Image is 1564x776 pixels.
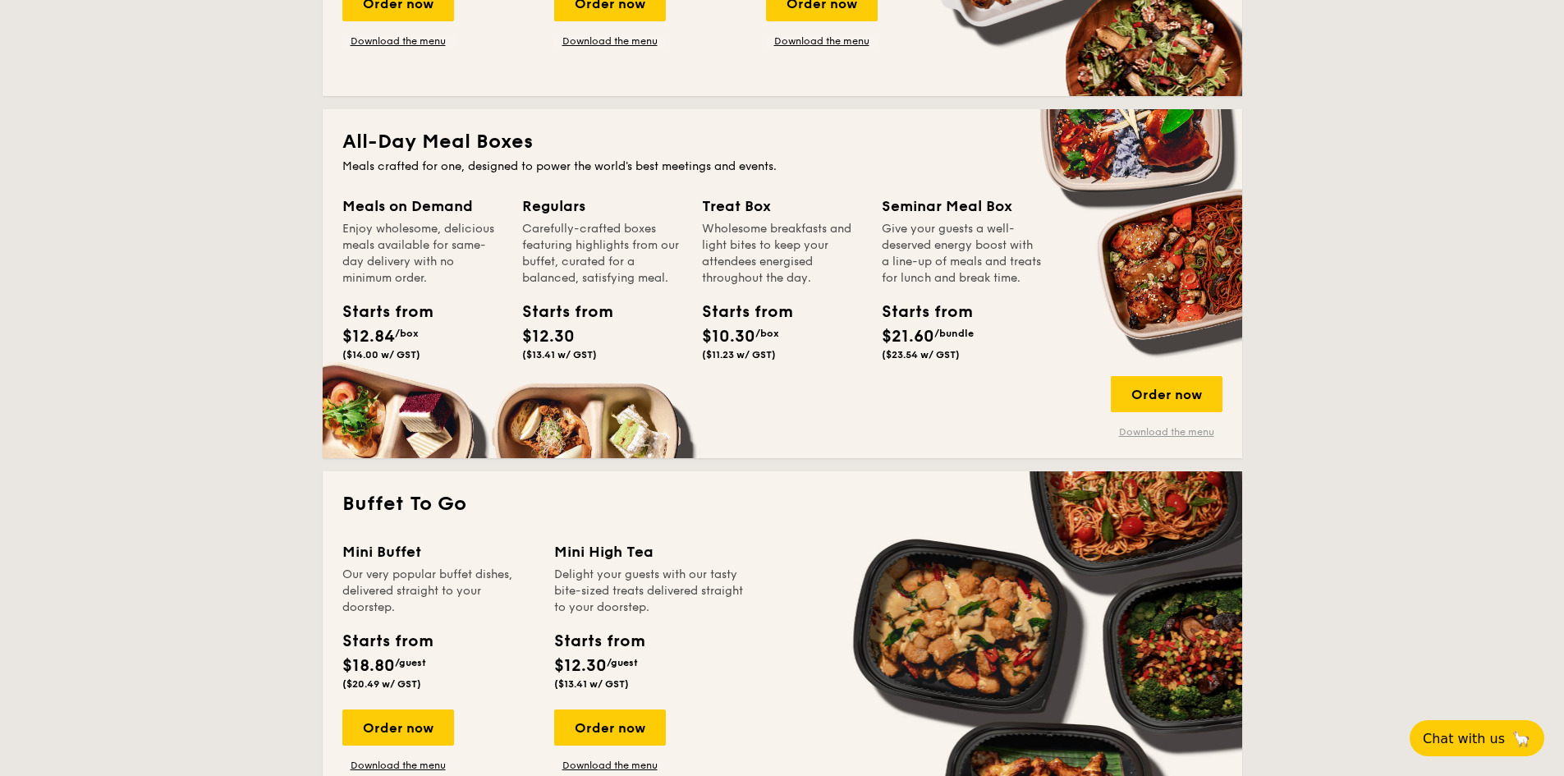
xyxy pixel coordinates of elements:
[395,328,419,339] span: /box
[522,327,575,347] span: $12.30
[554,34,666,48] a: Download the menu
[554,567,746,616] div: Delight your guests with our tasty bite-sized treats delivered straight to your doorstep.
[342,300,416,324] div: Starts from
[342,129,1222,155] h2: All-Day Meal Boxes
[342,567,534,616] div: Our very popular buffet dishes, delivered straight to your doorstep.
[1111,376,1222,412] div: Order now
[755,328,779,339] span: /box
[522,195,682,218] div: Regulars
[342,327,395,347] span: $12.84
[1423,731,1505,746] span: Chat with us
[342,540,534,563] div: Mini Buffet
[882,300,956,324] div: Starts from
[342,709,454,746] div: Order now
[1511,729,1531,748] span: 🦙
[554,759,666,772] a: Download the menu
[342,759,454,772] a: Download the menu
[766,34,878,48] a: Download the menu
[882,221,1042,287] div: Give your guests a well-deserved energy boost with a line-up of meals and treats for lunch and br...
[342,195,502,218] div: Meals on Demand
[882,195,1042,218] div: Seminar Meal Box
[342,158,1222,175] div: Meals crafted for one, designed to power the world's best meetings and events.
[1111,425,1222,439] a: Download the menu
[342,221,502,287] div: Enjoy wholesome, delicious meals available for same-day delivery with no minimum order.
[702,349,776,360] span: ($11.23 w/ GST)
[342,349,420,360] span: ($14.00 w/ GST)
[554,656,607,676] span: $12.30
[702,195,862,218] div: Treat Box
[554,629,644,654] div: Starts from
[702,221,862,287] div: Wholesome breakfasts and light bites to keep your attendees energised throughout the day.
[342,656,395,676] span: $18.80
[554,678,629,690] span: ($13.41 w/ GST)
[342,678,421,690] span: ($20.49 w/ GST)
[554,709,666,746] div: Order now
[522,221,682,287] div: Carefully-crafted boxes featuring highlights from our buffet, curated for a balanced, satisfying ...
[554,540,746,563] div: Mini High Tea
[395,657,426,668] span: /guest
[1410,720,1544,756] button: Chat with us🦙
[882,349,960,360] span: ($23.54 w/ GST)
[342,629,432,654] div: Starts from
[342,491,1222,517] h2: Buffet To Go
[522,349,597,360] span: ($13.41 w/ GST)
[882,327,934,347] span: $21.60
[607,657,638,668] span: /guest
[522,300,596,324] div: Starts from
[342,34,454,48] a: Download the menu
[702,300,776,324] div: Starts from
[702,327,755,347] span: $10.30
[934,328,974,339] span: /bundle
